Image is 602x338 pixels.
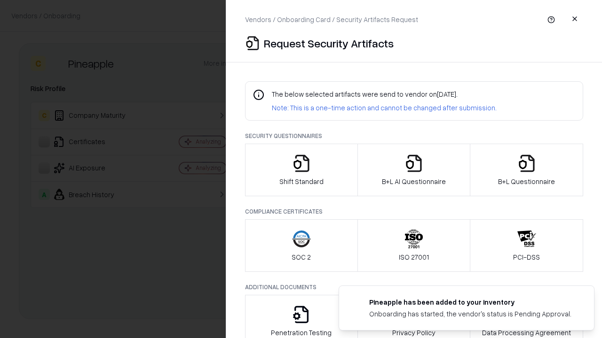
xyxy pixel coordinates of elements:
img: pineappleenergy.com [350,297,362,308]
p: ISO 27001 [399,252,429,262]
p: Request Security Artifacts [264,36,394,51]
p: Compliance Certificates [245,207,583,215]
p: B+L AI Questionnaire [382,177,446,186]
div: Pineapple has been added to your inventory [369,297,571,307]
button: PCI-DSS [470,219,583,272]
p: Data Processing Agreement [482,328,571,338]
p: The below selected artifacts were send to vendor on [DATE] . [272,89,497,99]
p: SOC 2 [292,252,311,262]
p: Security Questionnaires [245,132,583,140]
p: Penetration Testing [271,328,332,338]
button: B+L AI Questionnaire [357,144,471,196]
p: Vendors / Onboarding Card / Security Artifacts Request [245,15,418,24]
p: PCI-DSS [513,252,540,262]
button: SOC 2 [245,219,358,272]
button: ISO 27001 [357,219,471,272]
p: Note: This is a one-time action and cannot be changed after submission. [272,103,497,113]
p: Privacy Policy [392,328,436,338]
p: B+L Questionnaire [498,177,555,186]
p: Shift Standard [279,177,324,186]
p: Additional Documents [245,283,583,291]
button: B+L Questionnaire [470,144,583,196]
div: Onboarding has started, the vendor's status is Pending Approval. [369,309,571,319]
button: Shift Standard [245,144,358,196]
